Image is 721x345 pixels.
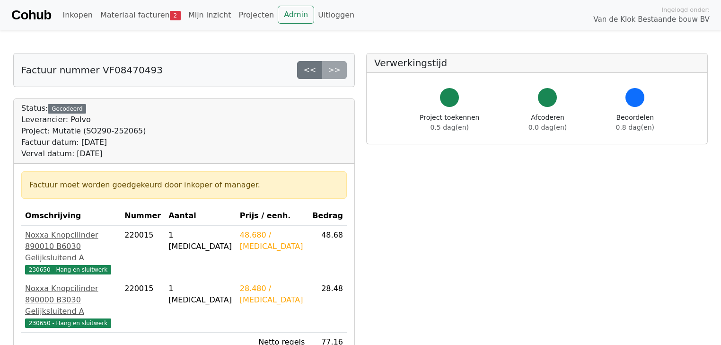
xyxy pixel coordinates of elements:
div: Gecodeerd [48,104,86,114]
span: 230650 - Hang en sluitwerk [25,318,111,328]
div: Noxxa Knopcilinder 890010 B6030 Gelijksluitend A [25,230,117,264]
span: 0.8 dag(en) [616,124,654,131]
div: 48.680 / [MEDICAL_DATA] [240,230,305,252]
td: 28.48 [308,279,347,333]
a: << [297,61,322,79]
th: Aantal [165,206,236,226]
a: Cohub [11,4,51,27]
div: 1 [MEDICAL_DATA] [168,230,232,252]
div: Verval datum: [DATE] [21,148,146,159]
a: Mijn inzicht [185,6,235,25]
div: Noxxa Knopcilinder 890000 B3030 Gelijksluitend A [25,283,117,317]
td: 220015 [121,226,165,279]
div: 1 [MEDICAL_DATA] [168,283,232,306]
h5: Verwerkingstijd [374,57,700,69]
div: 28.480 / [MEDICAL_DATA] [240,283,305,306]
div: Factuur datum: [DATE] [21,137,146,148]
a: Admin [278,6,314,24]
span: 230650 - Hang en sluitwerk [25,265,111,274]
div: Afcoderen [528,113,567,133]
a: Inkopen [59,6,96,25]
a: Projecten [235,6,278,25]
td: 220015 [121,279,165,333]
th: Omschrijving [21,206,121,226]
td: 48.68 [308,226,347,279]
span: Ingelogd onder: [661,5,710,14]
div: Project: Mutatie (SO290-252065) [21,125,146,137]
div: Beoordelen [616,113,654,133]
h5: Factuur nummer VF08470493 [21,64,163,76]
span: Van de Klok Bestaande bouw BV [593,14,710,25]
div: Leverancier: Polvo [21,114,146,125]
th: Prijs / eenh. [236,206,309,226]
div: Status: [21,103,146,159]
a: Uitloggen [314,6,358,25]
div: Factuur moet worden goedgekeurd door inkoper of manager. [29,179,339,191]
a: Noxxa Knopcilinder 890000 B3030 Gelijksluitend A230650 - Hang en sluitwerk [25,283,117,328]
div: Project toekennen [420,113,479,133]
a: Materiaal facturen2 [97,6,185,25]
span: 2 [170,11,181,20]
a: Noxxa Knopcilinder 890010 B6030 Gelijksluitend A230650 - Hang en sluitwerk [25,230,117,275]
th: Nummer [121,206,165,226]
th: Bedrag [308,206,347,226]
span: 0.5 dag(en) [431,124,469,131]
span: 0.0 dag(en) [528,124,567,131]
